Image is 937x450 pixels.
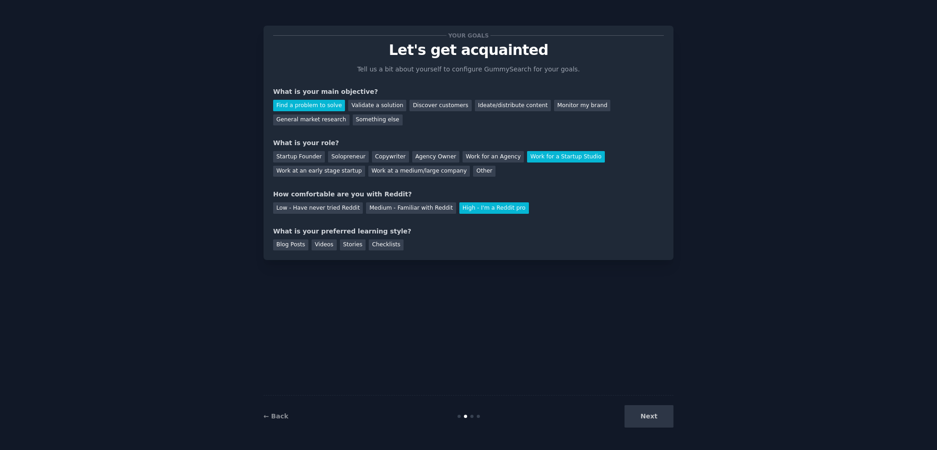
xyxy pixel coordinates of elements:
[273,138,664,148] div: What is your role?
[353,114,403,126] div: Something else
[273,202,363,214] div: Low - Have never tried Reddit
[372,151,409,163] div: Copywriter
[459,202,529,214] div: High - I'm a Reddit pro
[473,166,495,177] div: Other
[273,239,308,251] div: Blog Posts
[312,239,337,251] div: Videos
[409,100,471,111] div: Discover customers
[273,227,664,236] div: What is your preferred learning style?
[273,166,365,177] div: Work at an early stage startup
[273,42,664,58] p: Let's get acquainted
[475,100,551,111] div: Ideate/distribute content
[264,412,288,420] a: ← Back
[554,100,610,111] div: Monitor my brand
[328,151,368,163] div: Solopreneur
[273,151,325,163] div: Startup Founder
[447,31,490,40] span: Your goals
[463,151,524,163] div: Work for an Agency
[527,151,604,163] div: Work for a Startup Studio
[353,65,584,74] p: Tell us a bit about yourself to configure GummySearch for your goals.
[369,239,404,251] div: Checklists
[273,190,664,199] div: How comfortable are you with Reddit?
[366,202,456,214] div: Medium - Familiar with Reddit
[273,100,345,111] div: Find a problem to solve
[340,239,366,251] div: Stories
[273,114,350,126] div: General market research
[273,87,664,97] div: What is your main objective?
[348,100,406,111] div: Validate a solution
[412,151,459,163] div: Agency Owner
[368,166,470,177] div: Work at a medium/large company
